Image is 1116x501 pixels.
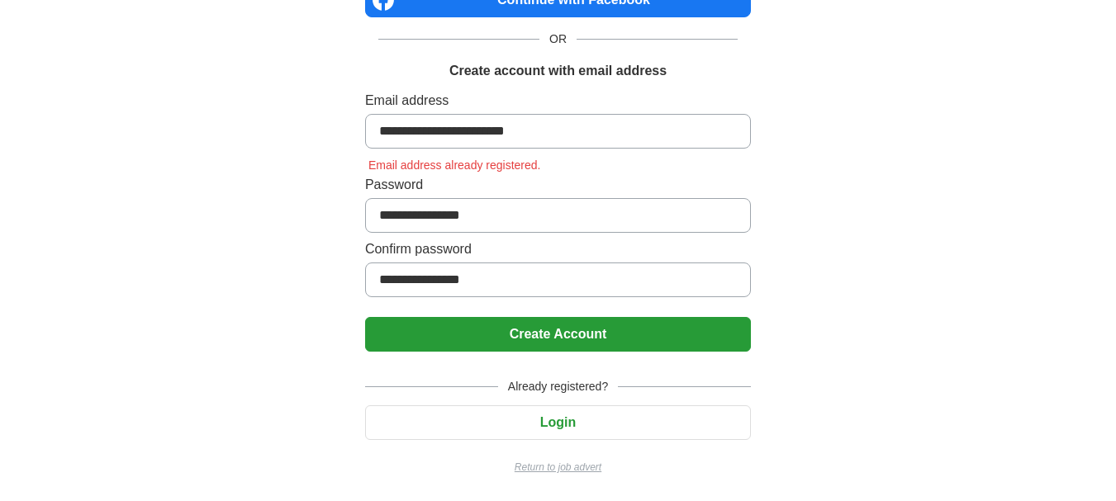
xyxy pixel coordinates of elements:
[365,405,751,440] button: Login
[365,91,751,111] label: Email address
[539,31,577,48] span: OR
[449,61,667,81] h1: Create account with email address
[365,415,751,429] a: Login
[365,158,544,172] span: Email address already registered.
[365,175,751,195] label: Password
[365,317,751,352] button: Create Account
[365,460,751,475] a: Return to job advert
[365,239,751,259] label: Confirm password
[498,378,618,395] span: Already registered?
